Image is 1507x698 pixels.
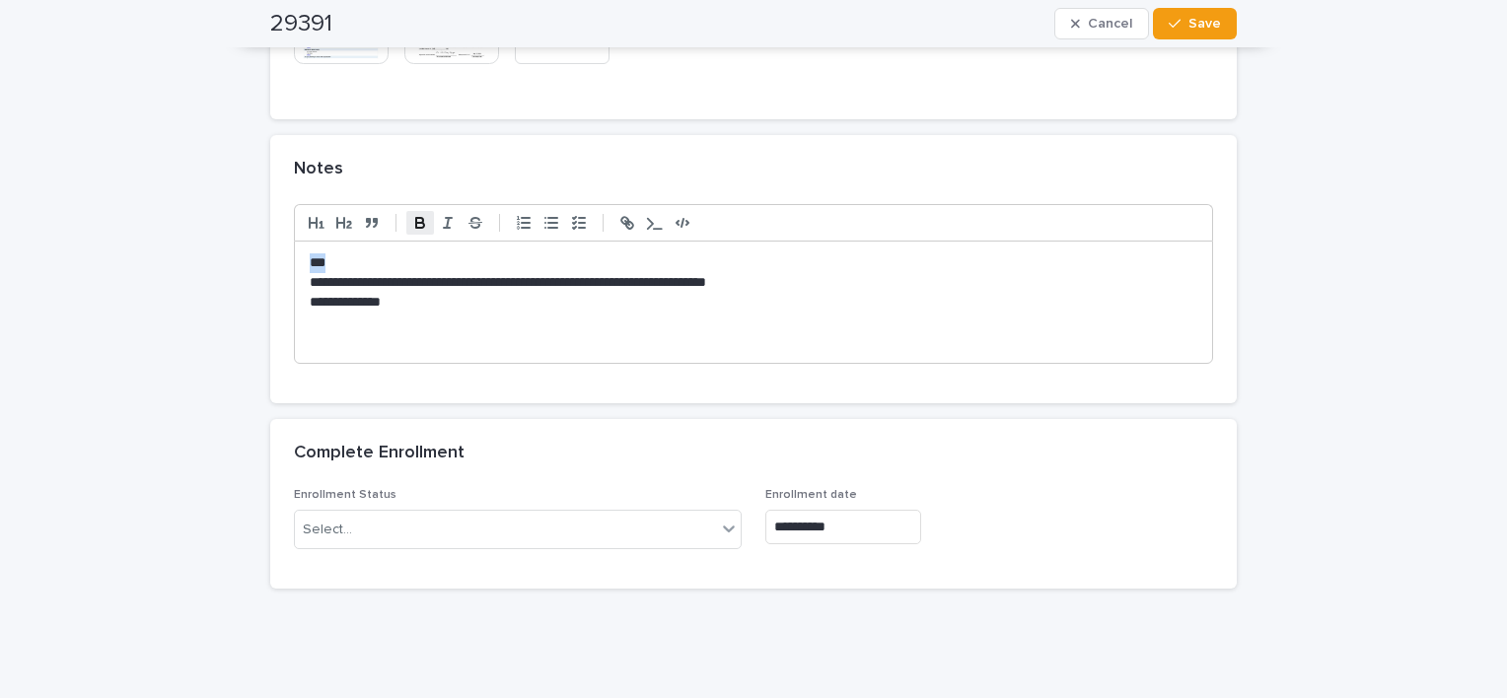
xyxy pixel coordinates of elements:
[294,159,343,180] h2: Notes
[1188,17,1221,31] span: Save
[1088,17,1132,31] span: Cancel
[294,443,465,464] h2: Complete Enrollment
[294,489,396,501] span: Enrollment Status
[270,10,332,38] h2: 29391
[1153,8,1237,39] button: Save
[1054,8,1149,39] button: Cancel
[765,489,857,501] span: Enrollment date
[303,520,352,540] div: Select...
